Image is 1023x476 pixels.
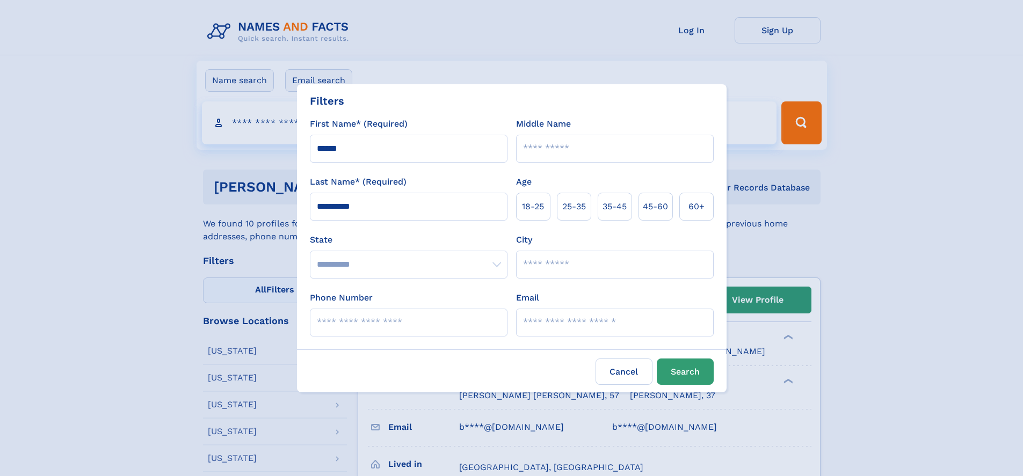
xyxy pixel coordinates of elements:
label: First Name* (Required) [310,118,408,130]
span: 25‑35 [562,200,586,213]
div: Filters [310,93,344,109]
label: Last Name* (Required) [310,175,407,188]
label: State [310,233,507,246]
label: Cancel [596,358,652,385]
button: Search [657,358,714,385]
label: Phone Number [310,291,373,304]
label: City [516,233,532,246]
label: Middle Name [516,118,571,130]
span: 60+ [688,200,705,213]
span: 18‑25 [522,200,544,213]
span: 45‑60 [643,200,668,213]
label: Age [516,175,532,188]
span: 35‑45 [603,200,627,213]
label: Email [516,291,539,304]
